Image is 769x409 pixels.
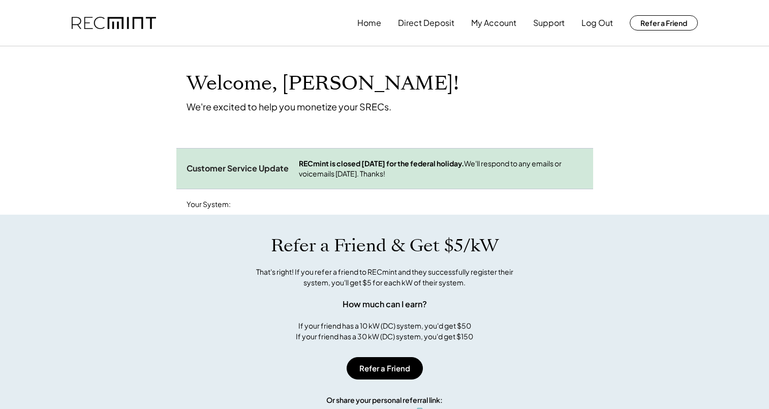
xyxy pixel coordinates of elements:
[357,13,381,33] button: Home
[271,235,499,256] h1: Refer a Friend & Get $5/kW
[72,17,156,30] img: recmint-logotype%403x.png
[581,13,613,33] button: Log Out
[471,13,516,33] button: My Account
[343,298,427,310] div: How much can I earn?
[398,13,454,33] button: Direct Deposit
[299,159,583,179] div: We'll respond to any emails or voicemails [DATE]. Thanks!
[187,72,459,96] h1: Welcome, [PERSON_NAME]!
[630,15,698,31] button: Refer a Friend
[533,13,565,33] button: Support
[187,199,231,210] div: Your System:
[187,163,289,174] div: Customer Service Update
[347,357,423,379] button: Refer a Friend
[245,267,525,288] div: That's right! If you refer a friend to RECmint and they successfully register their system, you'l...
[326,395,443,405] div: Or share your personal referral link:
[299,159,464,168] strong: RECmint is closed [DATE] for the federal holiday.
[296,320,473,342] div: If your friend has a 10 kW (DC) system, you'd get $50 If your friend has a 30 kW (DC) system, you...
[187,101,391,112] div: We're excited to help you monetize your SRECs.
